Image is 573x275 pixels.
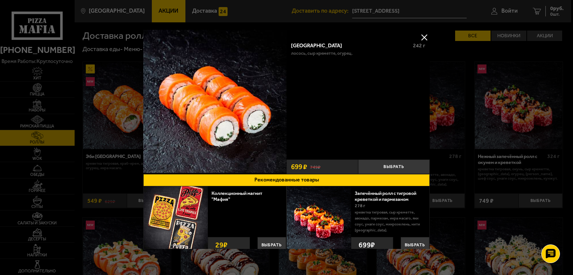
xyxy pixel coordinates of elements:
[143,174,430,186] button: Рекомендованные товары
[355,190,416,202] a: Запечённый ролл с тигровой креветкой и пармезаном
[413,42,425,49] span: 242 г
[401,237,429,253] button: Выбрать
[291,42,407,49] div: [GEOGRAPHIC_DATA]
[310,164,320,170] s: 749 ₽
[143,30,286,174] a: Филадельфия
[358,159,430,174] button: Выбрать
[291,51,353,56] p: лосось, Сыр креметте, огурец.
[212,190,262,202] a: Коллекционный магнит "Мафия"
[355,203,365,208] span: 278 г
[213,237,229,252] strong: 29 ₽
[257,237,286,253] button: Выбрать
[357,237,377,252] strong: 699 ₽
[291,163,307,170] span: 699 ₽
[355,209,424,233] p: креветка тигровая, Сыр креметте, авокадо, пармезан, икра масаго, яки соус, унаги соус, микрозелен...
[143,30,286,173] img: Филадельфия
